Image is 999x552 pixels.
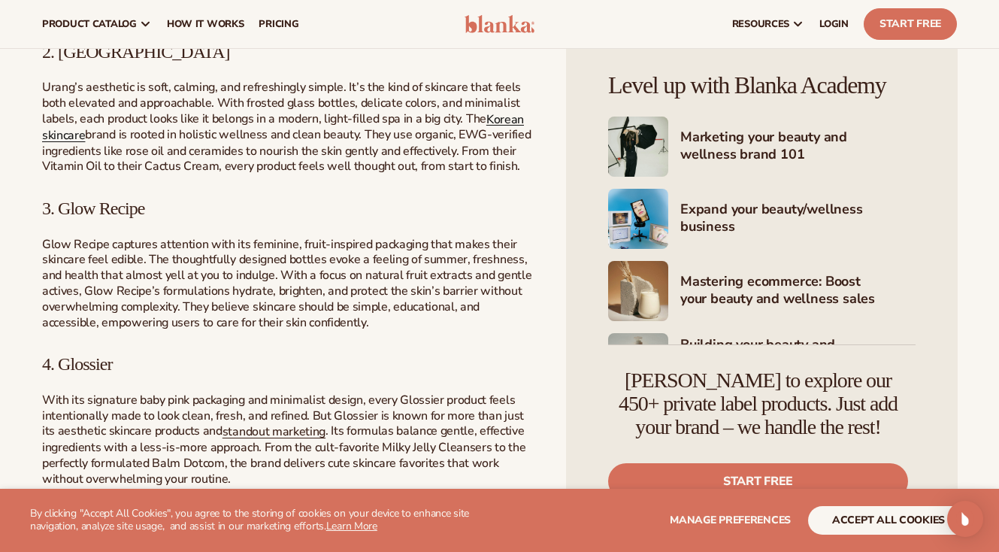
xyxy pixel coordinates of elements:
img: logo [465,15,535,33]
a: Shopify Image 8 Building your beauty and wellness brand with [PERSON_NAME] [608,333,916,393]
img: Shopify Image 8 [608,333,668,393]
span: LOGIN [819,18,849,30]
span: . Its formulas balance gentle, effective ingredients with a less-is-more approach. From the cult-... [42,423,525,487]
h4: [PERSON_NAME] to explore our 450+ private label products. Just add your brand – we handle the rest! [608,369,908,438]
span: brand is rooted in holistic wellness and clean beauty. They use organic, EWG-verified ingredients... [42,126,531,174]
span: 2. [GEOGRAPHIC_DATA] [42,42,230,62]
a: Start free [608,463,908,499]
h4: Level up with Blanka Academy [608,72,916,99]
a: Shopify Image 7 Mastering ecommerce: Boost your beauty and wellness sales [608,261,916,321]
span: 4. Glossier [42,354,112,374]
span: product catalog [42,18,137,30]
a: standout marketing [223,423,325,440]
img: Shopify Image 6 [608,189,668,249]
a: Learn More [326,519,377,533]
a: Korean skincare [42,111,524,144]
span: Glow Recipe captures attention with its feminine, fruit-inspired packaging that makes their skinc... [42,236,531,331]
a: Shopify Image 6 Expand your beauty/wellness business [608,189,916,249]
span: Manage preferences [670,513,791,527]
button: accept all cookies [808,506,969,535]
span: Urang’s aesthetic is soft, calming, and refreshingly simple. It’s the kind of skincare that feels... [42,79,521,127]
h4: Expand your beauty/wellness business [680,201,916,238]
span: 3. Glow Recipe [42,199,145,218]
a: Shopify Image 5 Marketing your beauty and wellness brand 101 [608,117,916,177]
button: Manage preferences [670,506,791,535]
img: Shopify Image 5 [608,117,668,177]
span: How It Works [167,18,244,30]
h4: Mastering ecommerce: Boost your beauty and wellness sales [680,273,916,310]
span: resources [732,18,789,30]
span: With its signature baby pink packaging and minimalist design, every Glossier product feels intent... [42,392,524,440]
img: Shopify Image 7 [608,261,668,321]
div: Open Intercom Messenger [947,501,983,537]
p: By clicking "Accept All Cookies", you agree to the storing of cookies on your device to enhance s... [30,508,486,533]
span: pricing [259,18,298,30]
a: Start Free [864,8,957,40]
h4: Building your beauty and wellness brand with [PERSON_NAME] [680,336,916,390]
h4: Marketing your beauty and wellness brand 101 [680,129,916,165]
